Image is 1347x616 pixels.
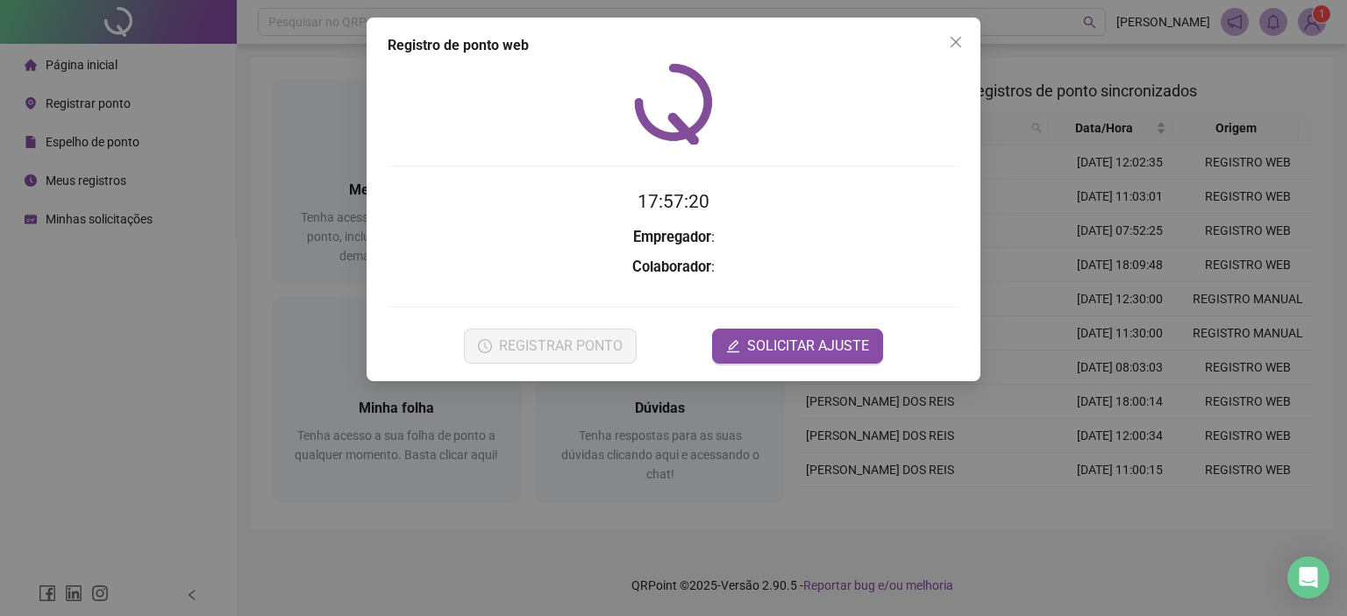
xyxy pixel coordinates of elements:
[388,226,959,249] h3: :
[638,191,709,212] time: 17:57:20
[747,336,869,357] span: SOLICITAR AJUSTE
[942,28,970,56] button: Close
[1287,556,1329,598] div: Open Intercom Messenger
[634,63,713,145] img: QRPoint
[949,35,963,49] span: close
[726,339,740,353] span: edit
[712,329,883,364] button: editSOLICITAR AJUSTE
[388,35,959,56] div: Registro de ponto web
[464,329,637,364] button: REGISTRAR PONTO
[632,258,711,275] strong: Colaborador
[633,229,711,245] strong: Empregador
[388,256,959,279] h3: :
